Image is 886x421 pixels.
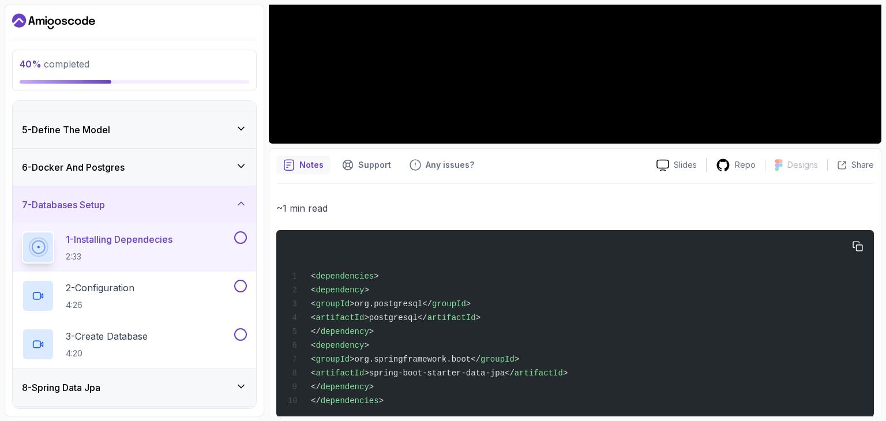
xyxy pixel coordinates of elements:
span: > [374,272,378,281]
span: artifactId [427,313,476,322]
button: 3-Create Database4:20 [22,328,247,360]
span: < [311,272,316,281]
button: 8-Spring Data Jpa [13,369,256,406]
button: 1-Installing Dependecies2:33 [22,231,247,264]
p: 2 - Configuration [66,281,134,295]
span: groupId [316,355,350,364]
p: Share [851,159,874,171]
span: </ [311,327,321,336]
span: > [563,369,568,378]
span: < [311,369,316,378]
span: </ [311,396,321,405]
p: 1 - Installing Dependecies [66,232,172,246]
button: 2-Configuration4:26 [22,280,247,312]
h3: 8 - Spring Data Jpa [22,381,100,394]
span: groupId [316,299,350,309]
a: Dashboard [12,12,95,31]
span: >spring-boot-starter-data-jpa</ [364,369,514,378]
span: > [364,285,369,295]
span: 40 % [20,58,42,70]
p: Designs [787,159,818,171]
span: < [311,313,316,322]
p: 3 - Create Database [66,329,148,343]
span: dependencies [316,272,374,281]
p: Slides [674,159,697,171]
button: Share [827,159,874,171]
p: 4:20 [66,348,148,359]
span: >postgresql</ [364,313,427,322]
button: 7-Databases Setup [13,186,256,223]
span: >org.postgresql</ [350,299,432,309]
p: Any issues? [426,159,474,171]
h3: 7 - Databases Setup [22,198,105,212]
button: notes button [276,156,331,174]
p: Repo [735,159,756,171]
span: < [311,355,316,364]
button: 6-Docker And Postgres [13,149,256,186]
span: groupId [432,299,466,309]
span: artifactId [515,369,563,378]
span: artifactId [316,313,364,322]
span: dependency [321,382,369,392]
span: dependencies [321,396,379,405]
span: > [379,396,384,405]
h3: 6 - Docker And Postgres [22,160,125,174]
span: >org.springframework.boot</ [350,355,480,364]
span: > [476,313,480,322]
button: Feedback button [403,156,481,174]
p: Notes [299,159,324,171]
p: ~1 min read [276,200,874,216]
span: < [311,285,316,295]
span: > [466,299,471,309]
span: artifactId [316,369,364,378]
a: Slides [647,159,706,171]
span: dependency [316,341,364,350]
span: < [311,341,316,350]
span: dependency [316,285,364,295]
span: dependency [321,327,369,336]
span: < [311,299,316,309]
span: > [515,355,519,364]
span: > [369,327,374,336]
p: Support [358,159,391,171]
span: > [364,341,369,350]
span: groupId [480,355,515,364]
a: Repo [707,158,765,172]
p: 4:26 [66,299,134,311]
h3: 5 - Define The Model [22,123,110,137]
span: </ [311,382,321,392]
span: > [369,382,374,392]
button: 5-Define The Model [13,111,256,148]
p: 2:33 [66,251,172,262]
button: Support button [335,156,398,174]
span: completed [20,58,89,70]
